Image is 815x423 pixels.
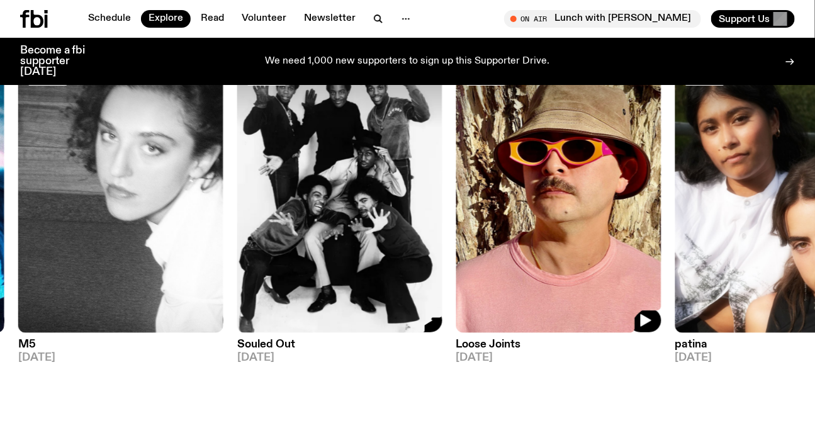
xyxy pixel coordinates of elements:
[456,339,661,350] h3: Loose Joints
[20,45,101,77] h3: Become a fbi supporter [DATE]
[18,59,223,333] img: A black and white photo of Lilly wearing a white blouse and looking up at the camera.
[18,339,223,350] h3: M5
[456,333,661,363] a: Loose Joints[DATE]
[193,10,232,28] a: Read
[456,352,661,363] span: [DATE]
[18,333,223,363] a: M5[DATE]
[234,10,294,28] a: Volunteer
[456,59,661,333] img: Tyson stands in front of a paperbark tree wearing orange sunglasses, a suede bucket hat and a pin...
[719,13,770,25] span: Support Us
[237,352,442,363] span: [DATE]
[237,339,442,350] h3: Souled Out
[296,10,363,28] a: Newsletter
[18,352,223,363] span: [DATE]
[237,333,442,363] a: Souled Out[DATE]
[504,10,701,28] button: On AirLunch with [PERSON_NAME]
[81,10,138,28] a: Schedule
[141,10,191,28] a: Explore
[266,56,550,67] p: We need 1,000 new supporters to sign up this Supporter Drive.
[711,10,795,28] button: Support Us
